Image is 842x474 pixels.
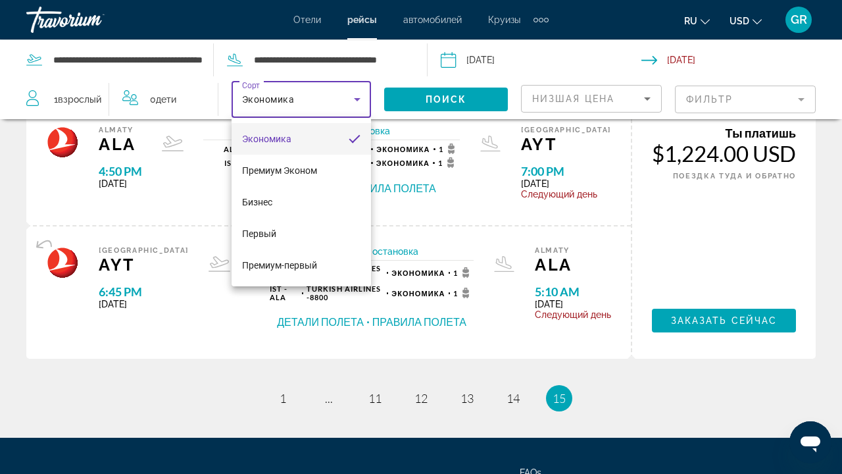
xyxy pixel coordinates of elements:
[242,165,317,176] span: Премиум Эконом
[789,421,831,463] iframe: Кнопка запуска окна обмена сообщениями
[242,197,272,207] span: Бизнес
[242,134,291,144] span: Экономика
[242,260,317,271] span: Премиум-первый
[242,228,276,239] span: Первый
